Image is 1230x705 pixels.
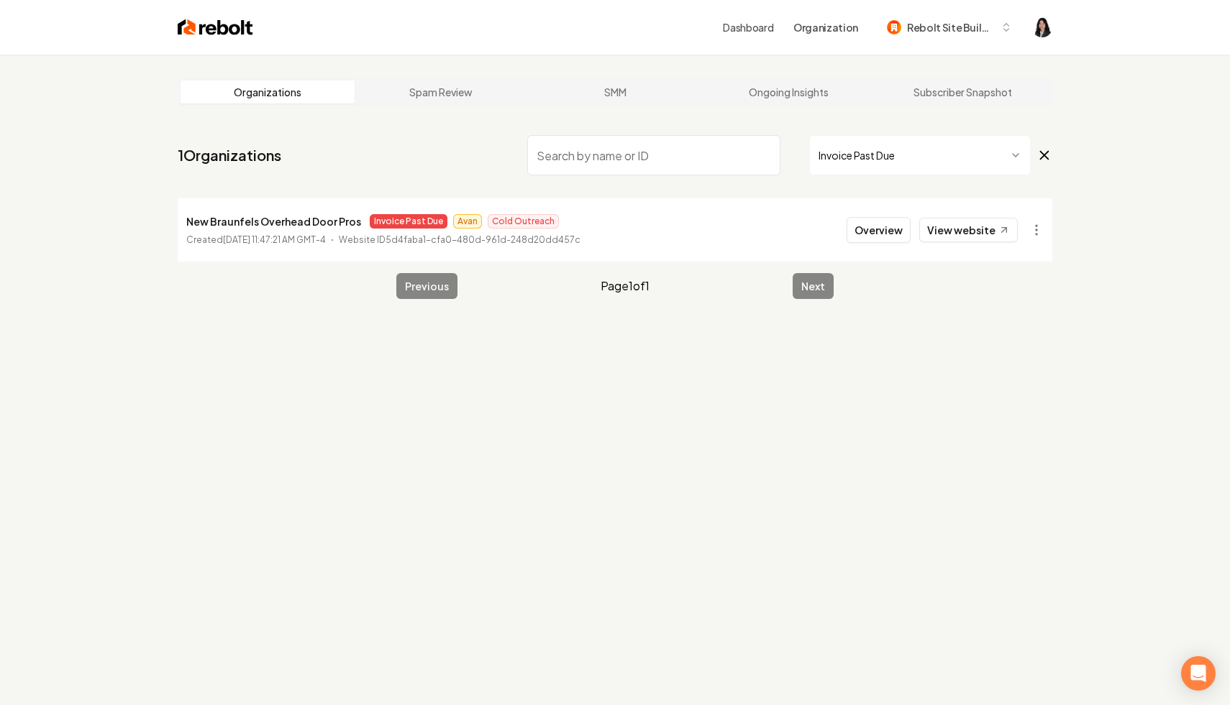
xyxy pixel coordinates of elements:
[355,80,529,103] a: Spam Review
[919,218,1018,242] a: View website
[875,80,1049,103] a: Subscriber Snapshot
[601,277,650,295] span: Page 1 of 1
[702,80,876,103] a: Ongoing Insights
[1181,656,1216,691] div: Open Intercom Messenger
[723,20,773,34] a: Dashboard
[370,214,447,229] span: Invoice Past Due
[528,80,702,103] a: SMM
[785,14,867,40] button: Organization
[1032,17,1052,37] img: Haley Paramoure
[186,213,361,230] p: New Braunfels Overhead Door Pros
[887,20,901,34] img: Rebolt Site Builder
[527,135,780,175] input: Search by name or ID
[847,217,911,243] button: Overview
[453,214,482,229] span: Avan
[339,233,580,247] p: Website ID 5d4faba1-cfa0-480d-961d-248d20dd457c
[488,214,559,229] span: Cold Outreach
[178,17,253,37] img: Rebolt Logo
[1032,17,1052,37] button: Open user button
[223,234,326,245] time: [DATE] 11:47:21 AM GMT-4
[178,145,281,165] a: 1Organizations
[907,20,995,35] span: Rebolt Site Builder
[186,233,326,247] p: Created
[181,80,355,103] a: Organizations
